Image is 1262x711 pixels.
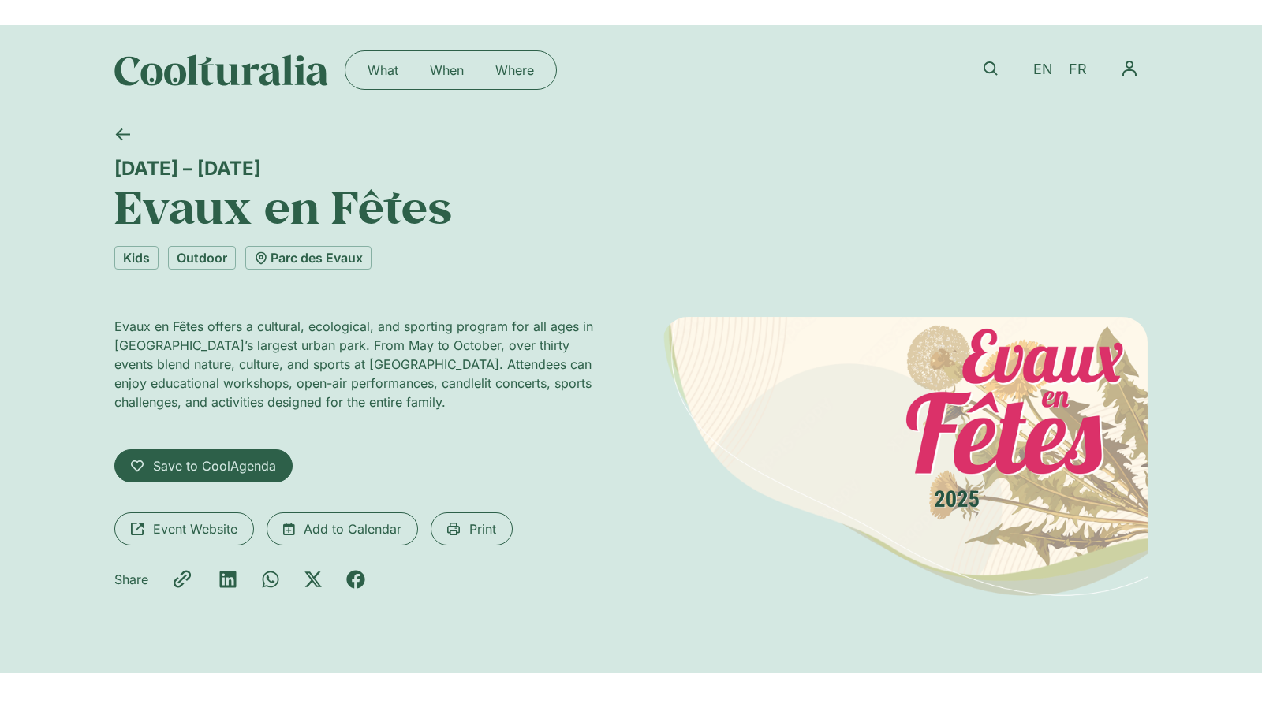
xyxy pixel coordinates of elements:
nav: Menu [1111,50,1148,87]
span: Print [469,519,496,538]
a: Parc des Evaux [245,246,372,270]
a: Print [431,512,513,545]
div: Share on facebook [346,570,365,589]
a: Where [480,58,550,83]
p: Evaux en Fêtes offers a cultural, ecological, and sporting program for all ages in [GEOGRAPHIC_DA... [114,317,599,411]
span: Event Website [153,519,237,538]
a: Event Website [114,512,254,545]
nav: Menu [352,58,550,83]
p: Share [114,570,148,589]
div: Share on x-twitter [304,570,323,589]
a: Add to Calendar [267,512,418,545]
span: Add to Calendar [304,519,401,538]
div: [DATE] – [DATE] [114,157,1148,180]
a: Outdoor [168,246,236,270]
h1: Evaux en Fêtes [114,180,1148,233]
a: What [352,58,414,83]
span: FR [1069,61,1087,78]
a: Save to CoolAgenda [114,449,293,482]
div: Share on linkedin [218,570,237,589]
a: Kids [114,246,159,270]
div: Share on whatsapp [261,570,280,589]
a: EN [1025,58,1061,81]
button: Menu Toggle [1111,50,1148,87]
span: EN [1033,61,1053,78]
a: When [414,58,480,83]
a: FR [1061,58,1095,81]
span: Save to CoolAgenda [153,456,276,475]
